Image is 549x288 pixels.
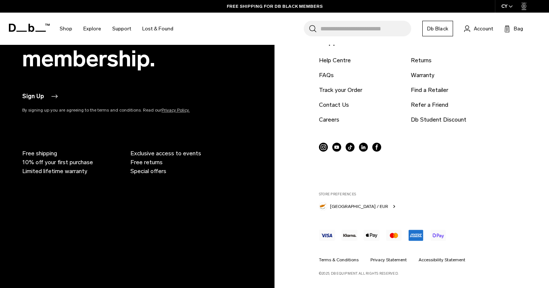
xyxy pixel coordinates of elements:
[319,192,529,197] label: Store Preferences
[370,256,407,263] a: Privacy Statement
[83,16,101,42] a: Explore
[319,256,359,263] a: Terms & Conditions
[330,203,388,210] span: [GEOGRAPHIC_DATA] / EUR
[130,167,166,176] span: Special offers
[112,16,131,42] a: Support
[411,100,448,109] a: Refer a Friend
[22,167,87,176] span: Limited lifetime warranty
[411,86,448,95] a: Find a Retailer
[411,115,466,124] a: Db Student Discount
[514,25,523,33] span: Bag
[319,71,334,80] a: FAQs
[319,86,362,95] a: Track your Order
[22,149,57,158] span: Free shipping
[130,149,201,158] span: Exclusive access to events
[422,21,453,36] a: Db Black
[319,202,327,211] img: Cyprus
[22,158,93,167] span: 10% off your first purchase
[504,24,523,33] button: Bag
[162,107,190,113] a: Privacy Policy.
[319,100,349,109] a: Contact Us
[22,107,222,113] p: By signing up you are agreeing to the terms and conditions. Read our
[411,71,435,80] a: Warranty
[319,268,529,276] p: ©2025, Db Equipment. All rights reserved.
[319,56,351,65] a: Help Centre
[227,3,323,10] a: FREE SHIPPING FOR DB BLACK MEMBERS
[60,16,72,42] a: Shop
[319,115,339,124] a: Careers
[130,158,163,167] span: Free returns
[319,201,397,211] button: Cyprus [GEOGRAPHIC_DATA] / EUR
[54,13,179,45] nav: Main Navigation
[22,92,59,101] button: Sign Up
[419,256,465,263] a: Accessibility Statement
[464,24,493,33] a: Account
[474,25,493,33] span: Account
[411,56,432,65] a: Returns
[142,16,173,42] a: Lost & Found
